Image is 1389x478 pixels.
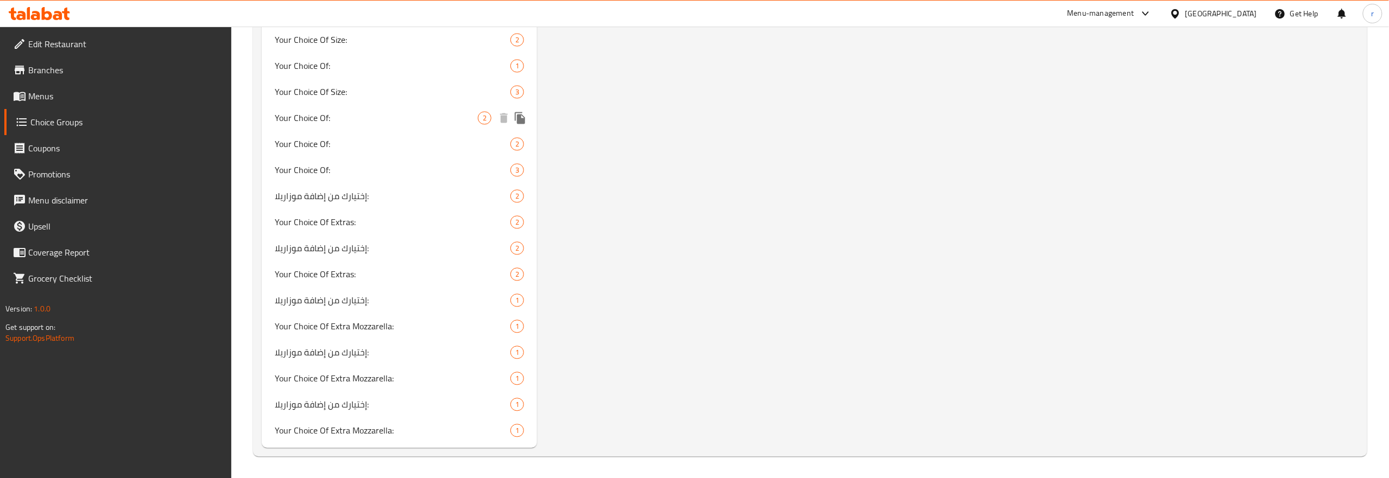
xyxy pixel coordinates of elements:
div: Your Choice Of Extra Mozzarella:1 [262,365,537,391]
a: Choice Groups [4,109,232,135]
span: 1 [511,295,523,305]
span: 2 [511,217,523,227]
span: Your Choice Of: [275,59,510,72]
button: delete [496,110,512,126]
span: إختيارك من إضافة موزاريلا: [275,294,510,307]
span: Menu disclaimer [28,194,223,207]
span: Version: [5,302,32,316]
div: Choices [510,346,524,359]
div: Choices [510,267,524,281]
div: Choices [510,424,524,437]
span: Choice Groups [30,116,223,129]
span: 2 [511,269,523,279]
div: Your Choice Of Extras:2 [262,209,537,235]
span: 1 [511,425,523,436]
span: 3 [511,87,523,97]
div: إختيارك من إضافة موزاريلا:1 [262,391,537,417]
div: Choices [510,320,524,333]
a: Support.OpsPlatform [5,331,74,345]
span: 2 [511,35,523,45]
span: إختيارك من إضافة موزاريلا: [275,398,510,411]
span: 2 [511,191,523,201]
div: إختيارك من إضافة موزاريلا:2 [262,183,537,209]
a: Menus [4,83,232,109]
span: Promotions [28,168,223,181]
div: Your Choice Of Size:3 [262,79,537,105]
div: Choices [510,398,524,411]
span: 2 [511,243,523,253]
span: Grocery Checklist [28,272,223,285]
span: Menus [28,90,223,103]
span: Your Choice Of Size: [275,33,510,46]
a: Upsell [4,213,232,239]
div: Your Choice Of:2deleteduplicate [262,105,537,131]
div: Choices [510,33,524,46]
span: 1 [511,373,523,384]
span: 1 [511,399,523,410]
span: Coverage Report [28,246,223,259]
div: Your Choice Of Extras:2 [262,261,537,287]
div: Choices [510,294,524,307]
div: [GEOGRAPHIC_DATA] [1185,8,1257,20]
span: Upsell [28,220,223,233]
div: Your Choice Of Extra Mozzarella:1 [262,313,537,339]
span: Your Choice Of Extra Mozzarella: [275,320,510,333]
span: 1 [511,347,523,358]
a: Edit Restaurant [4,31,232,57]
span: إختيارك من إضافة موزاريلا: [275,241,510,254]
div: Your Choice Of:3 [262,157,537,183]
span: إختيارك من إضافة موزاريلا: [275,189,510,202]
span: Branches [28,63,223,77]
div: Choices [478,111,491,124]
div: Your Choice Of:2 [262,131,537,157]
a: Coverage Report [4,239,232,265]
div: إختيارك من إضافة موزاريلا:1 [262,287,537,313]
div: Choices [510,85,524,98]
a: Promotions [4,161,232,187]
a: Branches [4,57,232,83]
span: 2 [511,139,523,149]
span: Your Choice Of Extras: [275,267,510,281]
button: duplicate [512,110,528,126]
span: Your Choice Of: [275,137,510,150]
span: Edit Restaurant [28,37,223,50]
span: 3 [511,165,523,175]
div: Menu-management [1068,7,1134,20]
span: 2 [478,113,491,123]
div: Your Choice Of Size:2 [262,27,537,53]
div: Your Choice Of:1 [262,53,537,79]
div: Choices [510,372,524,385]
span: r [1371,8,1374,20]
span: Your Choice Of: [275,111,478,124]
span: Your Choice Of Extra Mozzarella: [275,372,510,385]
div: Choices [510,189,524,202]
span: Your Choice Of: [275,163,510,176]
span: 1.0.0 [34,302,50,316]
div: Choices [510,59,524,72]
div: إختيارك من إضافة موزاريلا:1 [262,339,537,365]
div: Choices [510,241,524,254]
a: Coupons [4,135,232,161]
span: Your Choice Of Extras: [275,215,510,228]
span: Your Choice Of Size: [275,85,510,98]
div: Choices [510,137,524,150]
span: 1 [511,61,523,71]
div: Your Choice Of Extra Mozzarella:1 [262,417,537,443]
div: Choices [510,215,524,228]
span: Coupons [28,142,223,155]
a: Grocery Checklist [4,265,232,291]
span: Get support on: [5,320,55,334]
span: إختيارك من إضافة موزاريلا: [275,346,510,359]
div: إختيارك من إضافة موزاريلا:2 [262,235,537,261]
span: Your Choice Of Extra Mozzarella: [275,424,510,437]
div: Choices [510,163,524,176]
a: Menu disclaimer [4,187,232,213]
span: 1 [511,321,523,332]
